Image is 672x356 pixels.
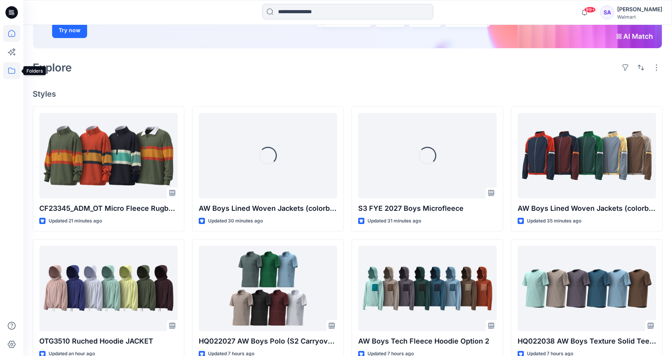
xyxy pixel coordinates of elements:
p: Updated 35 minutes ago [527,217,581,225]
div: SA [600,5,614,19]
p: S3 FYE 2027 Boys Microfleece [358,203,497,214]
p: HQ022038 AW Boys Texture Solid Tee (S1 Carryover) [518,336,656,347]
button: Try now [52,23,87,38]
p: OTG3510 Ruched Hoodie JACKET [39,336,178,347]
h4: Styles [33,89,663,99]
a: AW Boys Lined Woven Jackets (colorblock) [518,113,656,198]
p: Updated 21 minutes ago [49,217,102,225]
p: AW Boys Tech Fleece Hoodie Option 2 [358,336,497,347]
div: Walmart [617,14,662,20]
div: [PERSON_NAME] [617,5,662,14]
span: 99+ [584,7,596,13]
a: OTG3510 Ruched Hoodie JACKET [39,246,178,331]
a: CF23345_ADM_OT Micro Fleece Rugby Boys 25SEP25 [39,113,178,198]
a: HQ022027 AW Boys Polo (S2 Carryover) [199,246,337,331]
a: AW Boys Tech Fleece Hoodie Option 2 [358,246,497,331]
p: Updated 30 minutes ago [208,217,263,225]
p: AW Boys Lined Woven Jackets (colorblock) Option 2 [199,203,337,214]
a: HQ022038 AW Boys Texture Solid Tee (S1 Carryover) [518,246,656,331]
p: Updated 31 minutes ago [367,217,421,225]
p: AW Boys Lined Woven Jackets (colorblock) [518,203,656,214]
p: HQ022027 AW Boys Polo (S2 Carryover) [199,336,337,347]
h2: Explore [33,61,72,74]
p: CF23345_ADM_OT Micro Fleece Rugby Boys [DATE] [39,203,178,214]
